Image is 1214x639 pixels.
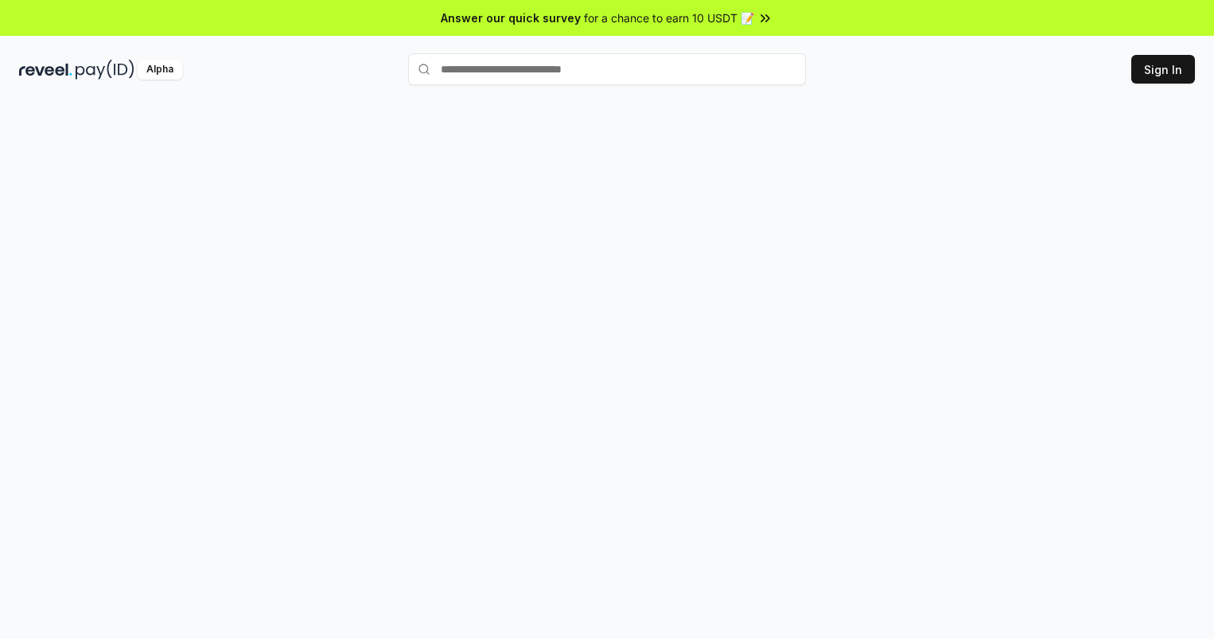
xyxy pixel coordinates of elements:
div: Alpha [138,60,182,80]
span: for a chance to earn 10 USDT 📝 [584,10,754,26]
button: Sign In [1131,55,1195,84]
span: Answer our quick survey [441,10,581,26]
img: reveel_dark [19,60,72,80]
img: pay_id [76,60,134,80]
